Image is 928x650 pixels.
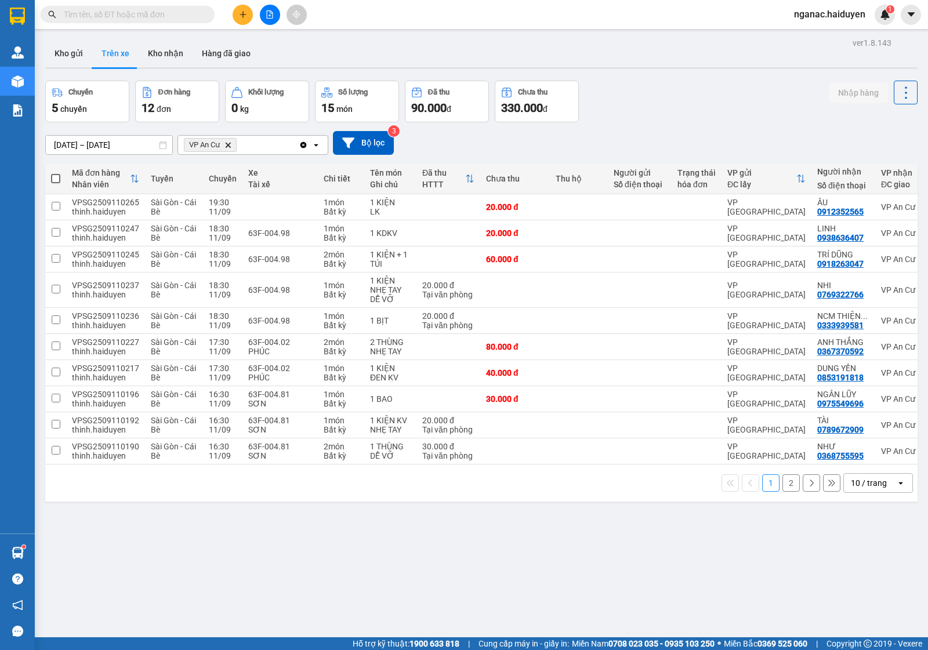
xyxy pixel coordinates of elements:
[486,202,544,212] div: 20.000 đ
[880,9,890,20] img: icon-new-feature
[139,39,193,67] button: Kho nhận
[353,637,459,650] span: Hỗ trợ kỹ thuật:
[486,342,544,351] div: 80.000 đ
[324,259,358,268] div: Bất kỳ
[851,477,887,489] div: 10 / trang
[72,425,139,434] div: thinh.haiduyen
[727,250,806,268] div: VP [GEOGRAPHIC_DATA]
[12,547,24,559] img: warehouse-icon
[478,637,569,650] span: Cung cấp máy in - giấy in:
[12,600,23,611] span: notification
[72,373,139,382] div: thinh.haiduyen
[209,281,237,290] div: 18:30
[370,394,411,404] div: 1 BAO
[72,416,139,425] div: VPSG2509110192
[151,281,196,299] span: Sài Gòn - Cái Bè
[157,104,171,114] span: đơn
[727,337,806,356] div: VP [GEOGRAPHIC_DATA]
[428,88,449,96] div: Đã thu
[12,104,24,117] img: solution-icon
[486,255,544,264] div: 60.000 đ
[72,321,139,330] div: thinh.haiduyen
[239,139,240,151] input: Selected VP An Cư.
[72,207,139,216] div: thinh.haiduyen
[12,46,24,59] img: warehouse-icon
[324,347,358,356] div: Bất kỳ
[64,8,201,21] input: Tìm tên, số ĐT hoặc mã đơn
[727,416,806,434] div: VP [GEOGRAPHIC_DATA]
[370,316,411,325] div: 1 BỊT
[727,364,806,382] div: VP [GEOGRAPHIC_DATA]
[209,451,237,460] div: 11/09
[817,373,864,382] div: 0853191818
[248,168,312,177] div: Xe
[447,104,451,114] span: đ
[817,416,869,425] div: TÀI
[209,290,237,299] div: 11/09
[370,276,411,285] div: 1 KIỆN
[486,368,544,377] div: 40.000 đ
[72,337,139,347] div: VPSG2509110227
[411,101,447,115] span: 90.000
[556,174,602,183] div: Thu hộ
[224,141,231,148] svg: Delete
[370,347,411,356] div: NHẸ TAY
[209,364,237,373] div: 17:30
[151,250,196,268] span: Sài Gòn - Cái Bè
[72,168,130,177] div: Mã đơn hàng
[724,637,807,650] span: Miền Bắc
[324,399,358,408] div: Bất kỳ
[370,207,411,216] div: LK
[151,416,196,434] span: Sài Gòn - Cái Bè
[370,337,411,347] div: 2 THÙNG
[829,82,888,103] button: Nhập hàng
[896,478,905,488] svg: open
[422,442,474,451] div: 30.000 đ
[158,88,190,96] div: Đơn hàng
[324,451,358,460] div: Bất kỳ
[68,88,93,96] div: Chuyến
[370,198,411,207] div: 1 KIỆN
[151,442,196,460] span: Sài Gòn - Cái Bè
[677,168,716,177] div: Trạng thái
[324,337,358,347] div: 2 món
[324,198,358,207] div: 1 món
[886,5,894,13] sup: 1
[422,281,474,290] div: 20.000 đ
[22,545,26,549] sup: 1
[248,425,312,434] div: SƠN
[10,8,25,25] img: logo-vxr
[184,138,237,152] span: VP An Cư, close by backspace
[60,104,87,114] span: chuyến
[817,442,869,451] div: NHƯ
[370,416,411,425] div: 1 KIỆN KV
[817,399,864,408] div: 0975549696
[209,311,237,321] div: 18:30
[151,337,196,356] span: Sài Gòn - Cái Bè
[727,390,806,408] div: VP [GEOGRAPHIC_DATA]
[266,10,274,19] span: file-add
[486,228,544,238] div: 20.000 đ
[239,10,247,19] span: plus
[336,104,353,114] span: món
[864,640,872,648] span: copyright
[370,364,411,382] div: 1 KIỆN ĐEN KV
[817,181,869,190] div: Số điện thoại
[292,10,300,19] span: aim
[817,198,869,207] div: ÂU
[370,425,411,434] div: NHẸ TAY
[901,5,921,25] button: caret-down
[248,180,312,189] div: Tài xế
[92,39,139,67] button: Trên xe
[209,174,237,183] div: Chuyến
[422,425,474,434] div: Tại văn phòng
[209,224,237,233] div: 18:30
[151,364,196,382] span: Sài Gòn - Cái Bè
[151,311,196,330] span: Sài Gòn - Cái Bè
[248,228,312,238] div: 63F-004.98
[248,337,312,347] div: 63F-004.02
[72,180,130,189] div: Nhân viên
[817,167,869,176] div: Người nhận
[677,180,716,189] div: hóa đơn
[248,416,312,425] div: 63F-004.81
